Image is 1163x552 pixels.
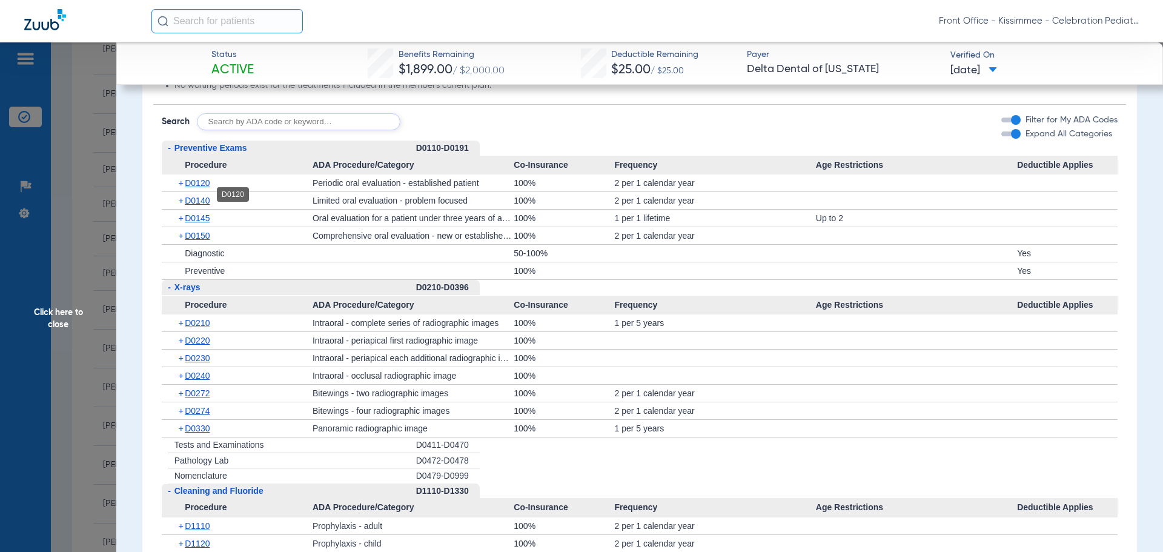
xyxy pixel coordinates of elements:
[514,175,614,191] div: 100%
[313,296,514,315] span: ADA Procedure/Category
[168,143,171,153] span: -
[179,350,185,367] span: +
[185,406,210,416] span: D0274
[939,15,1139,27] span: Front Office - Kissimmee - Celebration Pediatric Dentistry
[514,498,614,517] span: Co-Insurance
[514,517,614,534] div: 100%
[179,517,185,534] span: +
[1017,245,1118,262] div: Yes
[614,314,815,331] div: 1 per 5 years
[185,521,210,531] span: D1110
[168,282,171,292] span: -
[816,296,1017,315] span: Age Restrictions
[1017,296,1118,315] span: Deductible Applies
[174,81,1118,91] li: No waiting periods exist for the treatments included in the member's current plan.
[416,437,480,453] div: D0411-D0470
[950,63,997,78] span: [DATE]
[179,367,185,384] span: +
[185,424,210,433] span: D0330
[514,367,614,384] div: 100%
[185,371,210,381] span: D0240
[514,156,614,175] span: Co-Insurance
[185,178,210,188] span: D0120
[185,196,210,205] span: D0140
[179,402,185,419] span: +
[514,420,614,437] div: 100%
[614,385,815,402] div: 2 per 1 calendar year
[179,385,185,402] span: +
[747,48,940,61] span: Payer
[514,210,614,227] div: 100%
[399,64,452,76] span: $1,899.00
[179,332,185,349] span: +
[514,350,614,367] div: 100%
[185,336,210,345] span: D0220
[185,213,210,223] span: D0145
[179,227,185,244] span: +
[514,332,614,349] div: 100%
[185,388,210,398] span: D0272
[162,498,313,517] span: Procedure
[514,245,614,262] div: 50-100%
[1017,498,1118,517] span: Deductible Applies
[614,420,815,437] div: 1 per 5 years
[816,210,1017,227] div: Up to 2
[179,175,185,191] span: +
[24,9,66,30] img: Zuub Logo
[217,187,249,202] div: D0120
[179,314,185,331] span: +
[174,440,264,450] span: Tests and Examinations
[168,486,171,496] span: -
[816,156,1017,175] span: Age Restrictions
[313,367,514,384] div: Intraoral - occlusal radiographic image
[747,62,940,77] span: Delta Dental of [US_STATE]
[416,484,480,499] div: D1110-D1330
[416,141,480,156] div: D0110-D0191
[185,353,210,363] span: D0230
[514,535,614,552] div: 100%
[614,210,815,227] div: 1 per 1 lifetime
[313,210,514,227] div: Oral evaluation for a patient under three years of age and counseling with primary caregiver
[816,498,1017,517] span: Age Restrictions
[197,113,400,130] input: Search by ADA code or keyword…
[614,192,815,209] div: 2 per 1 calendar year
[514,385,614,402] div: 100%
[313,332,514,349] div: Intraoral - periapical first radiographic image
[313,227,514,244] div: Comprehensive oral evaluation - new or established patient
[179,210,185,227] span: +
[1017,262,1118,279] div: Yes
[185,248,224,258] span: Diagnostic
[614,175,815,191] div: 2 per 1 calendar year
[399,48,505,61] span: Benefits Remaining
[614,402,815,419] div: 2 per 1 calendar year
[211,62,254,79] span: Active
[614,498,815,517] span: Frequency
[313,420,514,437] div: Panoramic radiographic image
[179,192,185,209] span: +
[452,66,505,76] span: / $2,000.00
[185,318,210,328] span: D0210
[614,535,815,552] div: 2 per 1 calendar year
[313,498,514,517] span: ADA Procedure/Category
[313,175,514,191] div: Periodic oral evaluation - established patient
[185,266,225,276] span: Preventive
[174,282,200,292] span: X-rays
[211,48,254,61] span: Status
[313,350,514,367] div: Intraoral - periapical each additional radiographic image
[313,385,514,402] div: Bitewings - two radiographic images
[416,453,480,469] div: D0472-D0478
[313,402,514,419] div: Bitewings - four radiographic images
[950,49,1144,62] span: Verified On
[416,468,480,484] div: D0479-D0999
[151,9,303,33] input: Search for patients
[162,296,313,315] span: Procedure
[179,420,185,437] span: +
[514,227,614,244] div: 100%
[614,227,815,244] div: 2 per 1 calendar year
[174,471,227,481] span: Nomenclature
[313,535,514,552] div: Prophylaxis - child
[313,517,514,534] div: Prophylaxis - adult
[1102,494,1163,552] iframe: Chat Widget
[514,262,614,279] div: 100%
